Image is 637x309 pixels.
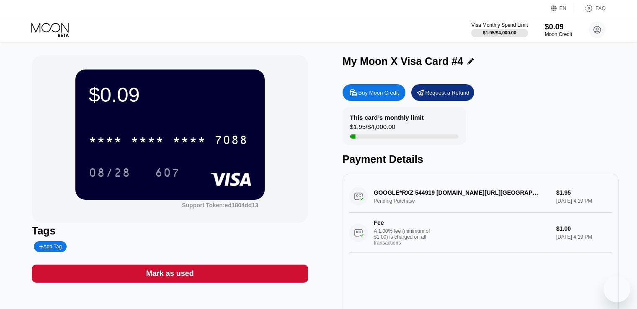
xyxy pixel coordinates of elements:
div: $0.09 [89,83,251,106]
div: $1.95 / $4,000.00 [350,123,395,134]
div: Request a Refund [411,84,474,101]
div: Support Token:ed1804dd13 [182,202,258,209]
div: $1.00 [556,225,612,232]
div: Add Tag [34,241,67,252]
div: $1.95 / $4,000.00 [483,30,516,35]
div: [DATE] 4:19 PM [556,234,612,240]
div: FAQ [596,5,606,11]
div: A 1.00% fee (minimum of $1.00) is charged on all transactions [374,228,437,246]
div: EN [560,5,567,11]
iframe: Nút để khởi chạy cửa sổ nhắn tin [603,276,630,302]
div: FeeA 1.00% fee (minimum of $1.00) is charged on all transactions$1.00[DATE] 4:19 PM [349,213,612,253]
div: My Moon X Visa Card #4 [343,55,464,67]
div: FAQ [576,4,606,13]
div: Request a Refund [426,89,469,96]
div: Support Token: ed1804dd13 [182,202,258,209]
div: Moon Credit [545,31,572,37]
div: This card’s monthly limit [350,114,424,121]
div: Mark as used [32,265,308,283]
div: Visa Monthly Spend Limit [471,22,528,28]
div: Fee [374,219,433,226]
div: Tags [32,225,308,237]
div: Buy Moon Credit [358,89,399,96]
div: Add Tag [39,244,62,250]
div: EN [551,4,576,13]
div: 08/28 [89,167,131,180]
div: 7088 [214,134,248,148]
div: Payment Details [343,153,619,165]
div: Buy Moon Credit [343,84,405,101]
div: 08/28 [83,162,137,183]
div: $0.09Moon Credit [545,23,572,37]
div: Mark as used [146,269,194,278]
div: 607 [155,167,180,180]
div: $0.09 [545,23,572,31]
div: Visa Monthly Spend Limit$1.95/$4,000.00 [471,22,528,37]
div: 607 [149,162,186,183]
